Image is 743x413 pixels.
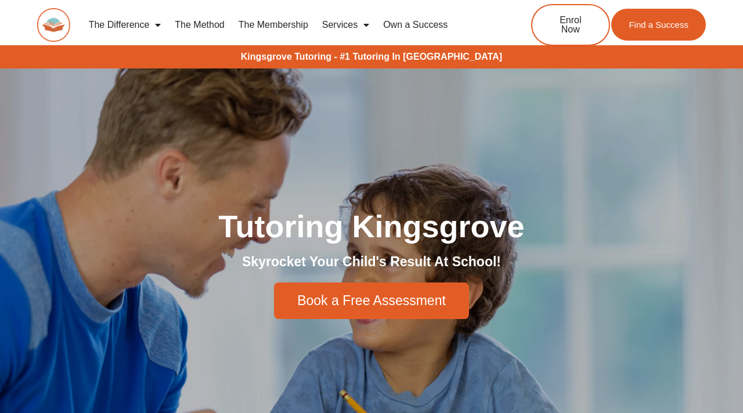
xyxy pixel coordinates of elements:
a: The Method [168,12,231,38]
span: Find a Success [629,20,688,29]
a: Enrol Now [531,4,610,46]
nav: Menu [82,12,493,38]
a: Own a Success [376,12,455,38]
a: Services [315,12,376,38]
a: The Membership [232,12,315,38]
h1: Tutoring Kingsgrove [46,211,697,242]
a: Book a Free Assessment [274,282,469,319]
a: The Difference [82,12,168,38]
h2: Skyrocket Your Child's Result At School! [46,253,697,271]
span: Book a Free Assessment [297,294,446,307]
span: Enrol Now [550,16,591,34]
a: Find a Success [611,9,706,41]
